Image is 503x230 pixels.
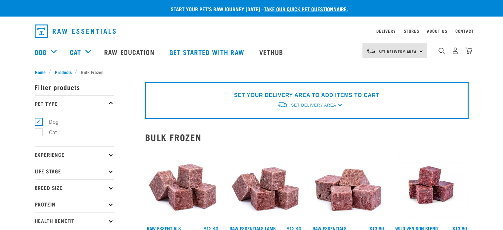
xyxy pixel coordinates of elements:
img: user.png [452,47,459,54]
a: take our quick pet questionnaire. [264,7,348,10]
p: Health Benefit [35,212,114,229]
img: van-moving.png [366,48,375,54]
p: Protein [35,196,114,212]
a: Stores [404,30,419,32]
p: Filter products [35,79,114,95]
span: Set Delivery Area [379,50,417,53]
nav: breadcrumbs [35,69,469,75]
nav: dropdown navigation [29,22,474,40]
img: 1113 RE Venison Mix 01 [311,148,386,223]
a: Get started with Raw [163,39,253,65]
img: home-icon@2x.png [465,47,472,54]
a: About Us [427,30,447,32]
img: Pile Of Cubed Chicken Wild Meat Mix [145,148,220,223]
a: Vethub [253,39,292,65]
p: Experience [35,146,114,163]
p: Pet Type [35,95,114,112]
img: home-icon-1@2x.png [439,48,445,54]
img: ?1041 RE Lamb Mix 01 [228,148,303,223]
span: Products [55,69,72,75]
img: van-moving.png [277,101,288,108]
a: Contact [455,30,474,32]
a: Dog [35,47,47,57]
img: Venison Egg 1616 [394,148,469,223]
a: Delivery [376,30,396,32]
a: Raw Education [98,39,162,65]
a: Home [35,69,49,75]
a: Cat [70,47,81,57]
p: SET YOUR DELIVERY AREA TO ADD ITEMS TO CART [234,91,379,99]
p: Life Stage [35,163,114,179]
span: Home [35,69,46,75]
p: Breed Size [35,179,114,196]
label: Dog [38,118,61,126]
h2: Bulk Frozen [145,132,469,142]
a: Products [51,69,75,75]
label: Cat [38,128,60,137]
img: Raw Essentials Logo [35,24,116,38]
span: Set Delivery Area [291,103,336,108]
